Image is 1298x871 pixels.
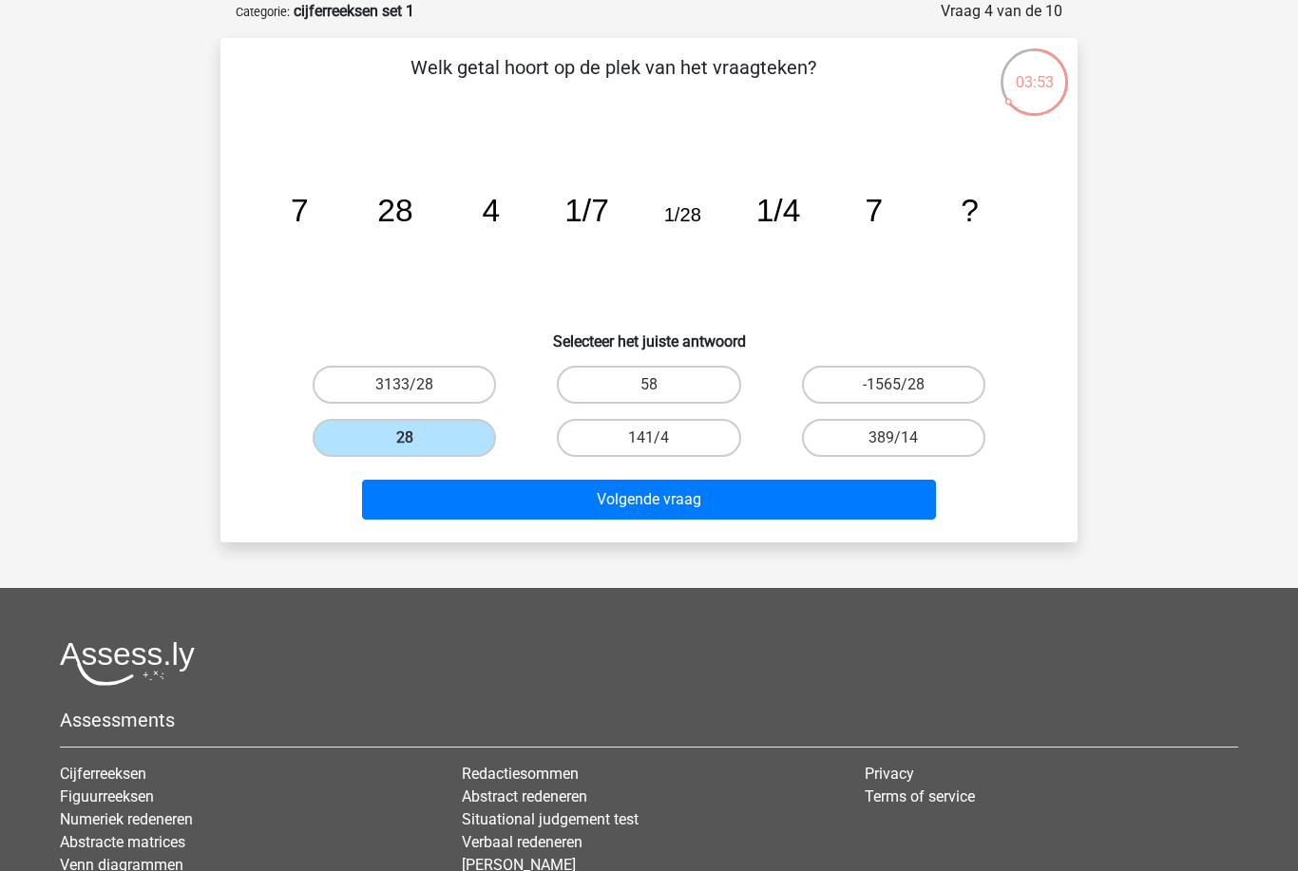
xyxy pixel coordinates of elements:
tspan: 1/7 [564,193,609,228]
tspan: 1/4 [756,193,801,228]
a: Abstract redeneren [462,787,587,805]
div: 03:53 [999,47,1070,94]
label: 3133/28 [313,366,496,404]
button: Volgende vraag [362,480,937,520]
h6: Selecteer het juiste antwoord [251,317,1047,350]
a: Situational judgement test [462,810,639,828]
strong: cijferreeksen set 1 [294,2,414,20]
a: Cijferreeksen [60,765,146,783]
label: 28 [313,419,496,457]
tspan: 4 [482,193,500,228]
tspan: ? [961,193,979,228]
small: Categorie: [236,5,290,19]
tspan: 7 [865,193,883,228]
a: Numeriek redeneren [60,810,193,828]
tspan: 28 [377,193,412,228]
a: Privacy [865,765,914,783]
a: Abstracte matrices [60,833,185,851]
img: Assessly logo [60,641,195,686]
p: Welk getal hoort op de plek van het vraagteken? [251,53,976,110]
label: 58 [557,366,740,404]
label: 141/4 [557,419,740,457]
a: Terms of service [865,787,975,805]
a: Figuurreeksen [60,787,154,805]
a: Redactiesommen [462,765,579,783]
label: -1565/28 [802,366,985,404]
tspan: 1/28 [664,204,701,225]
tspan: 7 [291,193,309,228]
a: Verbaal redeneren [462,833,582,851]
h5: Assessments [60,709,1238,731]
label: 389/14 [802,419,985,457]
